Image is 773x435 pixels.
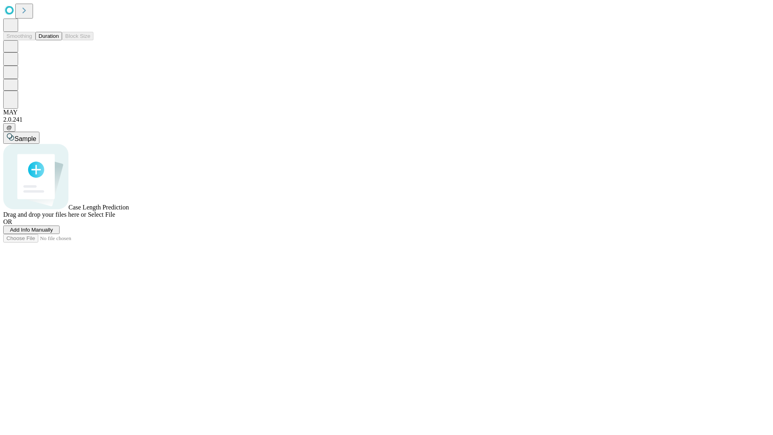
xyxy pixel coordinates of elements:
[3,109,770,116] div: MAY
[3,116,770,123] div: 2.0.241
[88,211,115,218] span: Select File
[35,32,62,40] button: Duration
[10,227,53,233] span: Add Info Manually
[3,226,60,234] button: Add Info Manually
[3,211,86,218] span: Drag and drop your files here or
[3,132,39,144] button: Sample
[14,135,36,142] span: Sample
[3,32,35,40] button: Smoothing
[3,123,15,132] button: @
[68,204,129,211] span: Case Length Prediction
[3,218,12,225] span: OR
[62,32,93,40] button: Block Size
[6,124,12,130] span: @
